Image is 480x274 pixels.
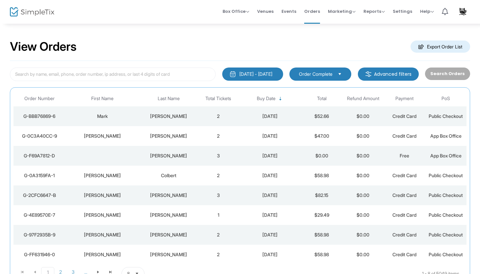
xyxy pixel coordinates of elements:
[222,68,283,81] button: [DATE] - [DATE]
[141,172,196,179] div: Colbert
[241,113,299,120] div: 8/16/2025
[441,96,450,101] span: PoS
[393,3,412,20] span: Settings
[15,152,64,159] div: G-F69A7812-D
[239,71,272,77] div: [DATE] - [DATE]
[301,146,342,166] td: $0.00
[301,166,342,185] td: $58.98
[67,133,138,139] div: PAULA STACY
[301,106,342,126] td: $52.66
[342,205,384,225] td: $0.00
[141,212,196,218] div: Romero Vaca
[301,205,342,225] td: $29.49
[67,192,138,199] div: Wolfgang
[301,225,342,245] td: $58.98
[301,91,342,106] th: Total
[411,41,470,53] m-button: Export Order List
[241,232,299,238] div: 8/16/2025
[198,126,239,146] td: 2
[429,252,463,257] span: Public Checkout
[299,71,333,77] span: Order Complete
[392,192,416,198] span: Credit Card
[420,8,434,14] span: Help
[198,185,239,205] td: 3
[257,3,274,20] span: Venues
[24,96,55,101] span: Order Number
[13,91,467,264] div: Data table
[301,185,342,205] td: $82.15
[15,232,64,238] div: G-97F2935B-9
[241,212,299,218] div: 8/16/2025
[158,96,180,101] span: Last Name
[342,126,384,146] td: $0.00
[335,70,344,78] button: Select
[392,212,416,218] span: Credit Card
[429,232,463,237] span: Public Checkout
[400,153,409,158] span: Free
[304,3,320,20] span: Orders
[15,192,64,199] div: G-2CFC6647-B
[281,3,296,20] span: Events
[342,245,384,264] td: $0.00
[278,96,283,101] span: Sortable
[342,91,384,106] th: Refund Amount
[241,192,299,199] div: 8/16/2025
[342,106,384,126] td: $0.00
[198,205,239,225] td: 1
[241,133,299,139] div: 8/16/2025
[328,8,356,14] span: Marketing
[15,251,64,258] div: G-FF631946-0
[10,40,77,54] h2: View Orders
[141,232,196,238] div: Plaugher
[15,212,64,218] div: G-4E89570E-7
[342,166,384,185] td: $0.00
[67,172,138,179] div: Rebecca
[342,146,384,166] td: $0.00
[392,133,416,139] span: Credit Card
[392,113,416,119] span: Credit Card
[241,251,299,258] div: 8/16/2025
[91,96,114,101] span: First Name
[67,212,138,218] div: Jorge
[241,172,299,179] div: 8/16/2025
[198,225,239,245] td: 2
[392,252,416,257] span: Credit Card
[429,113,463,119] span: Public Checkout
[392,173,416,178] span: Credit Card
[141,113,196,120] div: Saverino
[223,8,249,14] span: Box Office
[198,166,239,185] td: 2
[141,192,196,199] div: Kern
[10,68,216,81] input: Search by name, email, phone, order number, ip address, or last 4 digits of card
[67,232,138,238] div: Shelby
[429,173,463,178] span: Public Checkout
[301,245,342,264] td: $58.98
[15,113,64,120] div: G-BBB76869-6
[430,133,462,139] span: App Box Office
[15,172,64,179] div: G-0A3159FA-1
[198,146,239,166] td: 3
[392,232,416,237] span: Credit Card
[141,152,196,159] div: REIMER
[15,133,64,139] div: G-0C3A40CC-9
[358,68,419,81] m-button: Advanced filters
[198,91,239,106] th: Total Tickets
[67,113,138,120] div: Mark
[342,185,384,205] td: $0.00
[363,8,385,14] span: Reports
[241,152,299,159] div: 8/16/2025
[198,106,239,126] td: 2
[342,225,384,245] td: $0.00
[229,71,236,77] img: monthly
[301,126,342,146] td: $47.00
[429,212,463,218] span: Public Checkout
[430,153,462,158] span: App Box Office
[395,96,413,101] span: Payment
[198,245,239,264] td: 2
[67,251,138,258] div: Christopher
[257,96,276,101] span: Buy Date
[365,71,372,77] img: filter
[429,192,463,198] span: Public Checkout
[141,251,196,258] div: Horton
[141,133,196,139] div: DOTY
